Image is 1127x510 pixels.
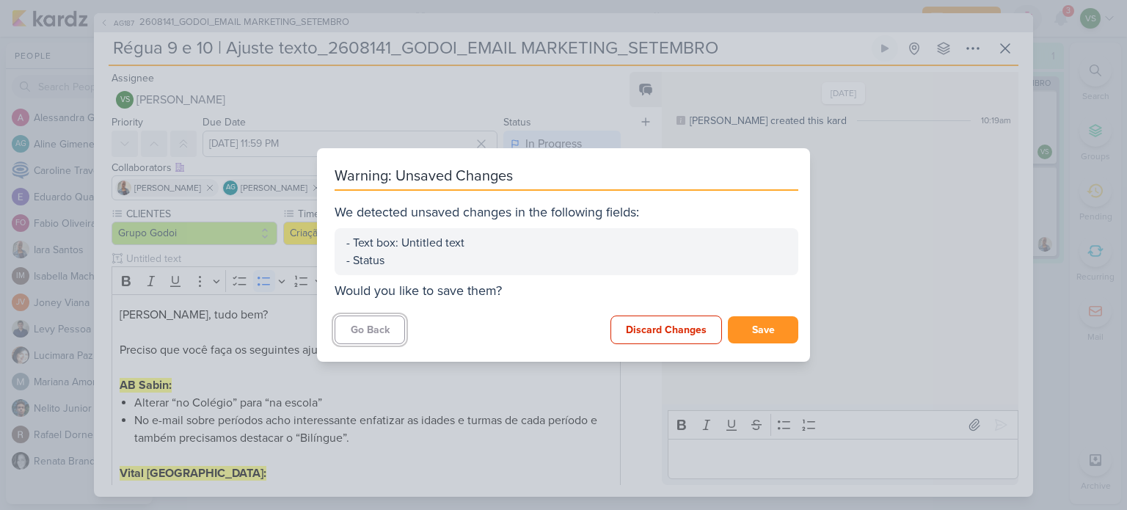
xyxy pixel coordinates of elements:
div: Warning: Unsaved Changes [335,166,798,191]
button: Discard Changes [610,316,722,344]
div: We detected unsaved changes in the following fields: [335,203,798,222]
div: - Text box: Untitled text [346,234,787,252]
div: - Status [346,252,787,269]
button: Go Back [335,316,405,344]
div: Would you like to save them? [335,281,798,301]
button: Save [728,316,798,343]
